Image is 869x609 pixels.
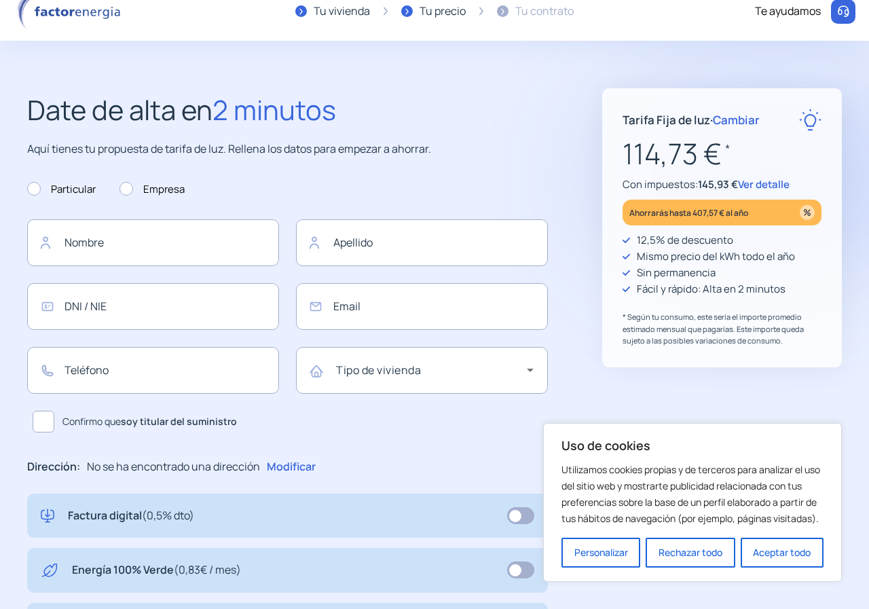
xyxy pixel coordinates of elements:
[561,538,640,568] button: Personalizar
[799,109,821,131] img: rate-E.svg
[738,177,790,191] span: Ver detalle
[623,131,821,177] p: 114,73 €
[314,3,370,20] div: Tu vivienda
[72,561,241,579] p: Energía 100% Verde
[62,414,237,429] span: Confirmo que
[637,232,733,248] p: 12,5% de descuento
[629,205,748,221] p: Ahorrarás hasta 407,57 € al año
[27,88,548,132] h2: Date de alta en
[561,462,824,527] p: Utilizamos cookies propias y de terceros para analizar el uso del sitio web y mostrarte publicida...
[741,538,824,568] button: Aceptar todo
[637,281,785,297] p: Fácil y rápido: Alta en 2 minutos
[420,3,466,20] div: Tu precio
[27,181,96,198] label: Particular
[212,91,336,128] span: 2 minutos
[836,5,850,18] img: llamar
[336,363,421,377] mat-label: Tipo de vivienda
[267,458,316,476] p: Modificar
[623,177,821,193] p: Con impuestos:
[800,205,815,220] img: percentage_icon.svg
[646,538,735,568] button: Rechazar todo
[637,265,716,281] p: Sin permanencia
[515,3,574,20] div: Tu contrato
[87,458,260,476] p: No se ha encontrado una dirección
[623,111,760,129] p: Tarifa Fija de luz ·
[713,112,760,128] span: Cambiar
[174,562,241,577] span: (0,83€ / mes)
[119,181,185,198] label: Empresa
[623,311,821,347] p: * Según tu consumo, este sería el importe promedio estimado mensual que pagarías. Este importe qu...
[41,561,58,579] img: energy-green.svg
[561,437,824,454] p: Uso de cookies
[637,248,795,265] p: Mismo precio del kWh todo el año
[698,177,738,191] span: 145,93 €
[27,141,548,158] p: Aquí tienes tu propuesta de tarifa de luz. Rellena los datos para empezar a ahorrar.
[121,415,237,428] b: soy titular del suministro
[142,508,194,523] span: (0,5% dto)
[543,423,842,582] div: Uso de cookies
[27,458,80,476] p: Dirección:
[68,507,194,525] p: Factura digital
[41,507,54,525] img: digital-invoice.svg
[755,3,821,20] div: Te ayudamos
